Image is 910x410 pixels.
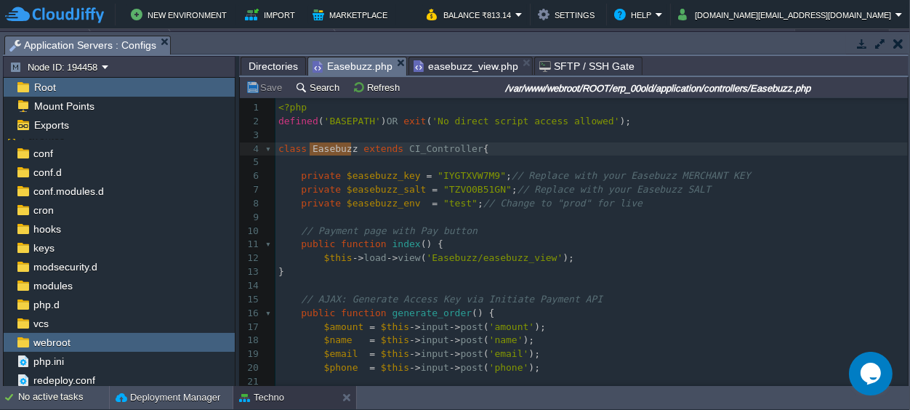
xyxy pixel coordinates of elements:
span: exit [403,116,426,126]
span: ); [620,116,632,126]
span: extends [363,143,403,154]
a: vcs [31,317,51,330]
span: () { [421,238,443,249]
div: 20 [240,361,262,375]
a: Root [31,81,58,94]
div: 15 [240,293,262,307]
span: ( [483,321,489,332]
span: "IYGTXVW7M9" [438,170,506,181]
img: CloudJiffy [5,6,104,24]
span: = [369,362,375,373]
div: 3 [240,129,262,142]
div: 6 [240,169,262,183]
span: function [341,307,387,318]
span: $this [324,252,353,263]
span: -> [409,334,421,345]
button: Env Groups [5,29,77,49]
span: -> [449,348,461,359]
button: Region [105,29,157,49]
div: 1 [240,101,262,115]
span: input [421,334,449,345]
span: Application Servers : Configs [9,36,156,55]
span: $this [381,334,409,345]
span: 'phone' [489,362,529,373]
span: view [398,252,420,263]
span: ( [483,348,489,359]
button: Node ID: 194458 [9,60,102,73]
span: private [301,184,341,195]
span: public [301,307,335,318]
span: "TZVO0B51GN" [443,184,512,195]
span: 'Easebuzz/easebuzz_view' [427,252,563,263]
span: modsecurity.d [31,260,100,273]
span: -> [409,321,421,332]
span: $this [381,348,409,359]
button: [DOMAIN_NAME][EMAIL_ADDRESS][DOMAIN_NAME] [678,6,895,23]
span: ; [478,198,483,209]
button: Techno [239,390,284,405]
span: { [483,143,489,154]
a: conf.modules.d [31,185,106,198]
div: 17 [240,321,262,334]
a: conf [31,147,55,160]
span: Directories [249,57,298,75]
span: = [369,334,375,345]
span: // Replace with your Easebuzz MERCHANT KEY [512,170,751,181]
span: -> [449,321,461,332]
span: webroot [31,336,73,349]
span: private [301,198,341,209]
span: -> [353,252,364,263]
a: Favorites [19,129,67,141]
div: 12 [240,252,262,265]
span: // Change to "prod" for live [483,198,643,209]
span: } [278,266,284,277]
span: 'BASEPATH' [324,116,381,126]
span: php.d [31,298,62,311]
span: Exports [31,118,71,132]
div: 13 [240,265,262,279]
div: 11 [240,238,262,252]
a: cron [31,204,56,217]
button: Refresh [353,81,404,94]
span: // AJAX: Generate Access Key via Initiate Payment API [301,294,603,305]
span: $this [381,362,409,373]
span: ); [528,348,540,359]
span: $easebuzz_salt [347,184,427,195]
button: Import [245,6,299,23]
span: = [427,170,432,181]
span: post [461,348,483,359]
span: -> [387,252,398,263]
button: Marketplace [313,6,392,23]
div: 10 [240,225,262,238]
button: IN West1 ([DOMAIN_NAME]) [185,29,322,49]
a: Mount Points [31,100,97,113]
span: $amount [324,321,364,332]
div: 5 [240,156,262,169]
span: = [432,198,438,209]
span: $this [381,321,409,332]
span: 'amount' [489,321,535,332]
a: modules [31,279,75,292]
a: keys [31,241,57,254]
div: 2 [240,115,262,129]
iframe: chat widget [849,352,895,395]
a: redeploy.conf [31,374,97,387]
span: index [392,238,421,249]
button: Save [246,81,286,94]
span: class [278,143,307,154]
button: Balance ₹813.14 [427,6,515,23]
span: ( [427,116,432,126]
span: ( [318,116,324,126]
span: ); [563,252,574,263]
span: = [432,184,438,195]
span: $name [324,334,353,345]
span: input [421,348,449,359]
span: ); [528,362,540,373]
span: ); [534,321,546,332]
span: generate_order [392,307,472,318]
